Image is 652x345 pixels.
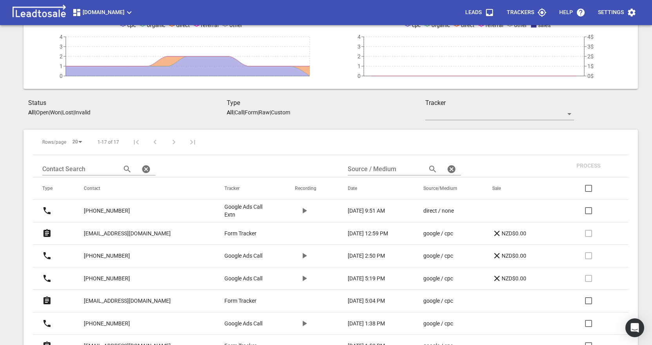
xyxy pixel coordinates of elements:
p: Invalid [74,109,90,116]
a: NZD$0.00 [492,229,539,238]
tspan: 4 [358,34,361,40]
a: [DATE] 1:38 PM [348,320,392,328]
p: NZD$0.00 [492,274,526,283]
p: [DATE] 9:51 AM [348,207,385,215]
span: direct [461,22,475,28]
span: | [258,109,259,116]
p: [PHONE_NUMBER] [84,252,130,260]
a: google / cpc [423,297,461,305]
span: Rows/page [42,139,66,146]
a: NZD$0.00 [492,274,539,283]
a: NZD$0.00 [492,251,539,260]
p: Custom [271,109,290,116]
svg: Form [42,296,52,305]
tspan: 2 [60,53,63,60]
span: organic [432,22,450,28]
a: google / cpc [423,252,461,260]
span: [DOMAIN_NAME] [72,8,134,17]
span: sales [538,22,551,28]
span: | [49,109,50,116]
tspan: 1 [358,63,361,69]
a: [EMAIL_ADDRESS][DOMAIN_NAME] [84,291,171,311]
a: [DATE] 5:04 PM [348,297,392,305]
p: Open [36,109,49,116]
a: Google Ads Call [224,275,264,283]
a: Google Ads Call [224,252,264,260]
span: | [233,109,235,116]
a: [DATE] 5:19 PM [348,275,392,283]
p: [EMAIL_ADDRESS][DOMAIN_NAME] [84,229,171,238]
p: [DATE] 5:04 PM [348,297,385,305]
p: Form [245,109,258,116]
span: | [244,109,245,116]
a: google / cpc [423,229,461,238]
p: Call [235,109,244,116]
p: Trackers [507,9,534,16]
th: Date [338,177,414,200]
a: direct / none [423,207,461,215]
tspan: 4 [60,34,63,40]
th: Recording [285,177,338,200]
span: | [35,109,36,116]
th: Tracker [215,177,285,200]
p: Help [559,9,573,16]
a: google / cpc [423,320,461,328]
tspan: 3$ [587,43,594,50]
p: Form Tracker [224,297,256,305]
a: [PHONE_NUMBER] [84,201,130,220]
a: [DATE] 12:59 PM [348,229,392,238]
th: Contact [74,177,215,200]
button: [DOMAIN_NAME] [69,5,137,20]
p: google / cpc [423,320,453,328]
img: logo [9,5,69,20]
p: google / cpc [423,297,453,305]
tspan: 0$ [587,73,594,79]
p: [PHONE_NUMBER] [84,320,130,328]
p: direct / none [423,207,454,215]
p: [DATE] 2:50 PM [348,252,385,260]
p: Settings [598,9,624,16]
p: NZD$0.00 [492,229,526,238]
a: Google Ads Call [224,320,264,328]
span: cpc [127,22,136,28]
a: [PHONE_NUMBER] [84,246,130,266]
div: 20 [69,137,85,147]
tspan: 1$ [587,63,594,69]
p: Google Ads Call [224,275,262,283]
h3: Tracker [425,98,574,108]
a: [DATE] 9:51 AM [348,207,392,215]
a: Google Ads Call Extn [224,203,264,219]
p: Google Ads Call [224,252,262,260]
span: cpc [412,22,421,28]
aside: All [28,109,35,116]
p: Form Tracker [224,229,256,238]
p: google / cpc [423,275,453,283]
p: [PHONE_NUMBER] [84,207,130,215]
p: [DATE] 5:19 PM [348,275,385,283]
svg: Call [42,206,52,215]
p: Google Ads Call [224,320,262,328]
th: Sale [483,177,561,200]
span: direct [176,22,190,28]
p: google / cpc [423,229,453,238]
span: 1-17 of 17 [98,139,119,146]
svg: Call [42,251,52,260]
p: Leads [465,9,482,16]
p: Won [50,109,61,116]
span: other [514,22,527,28]
h3: Status [28,98,227,108]
tspan: 0 [358,73,361,79]
tspan: 4$ [587,34,594,40]
span: referral [201,22,219,28]
a: google / cpc [423,275,461,283]
tspan: 1 [60,63,63,69]
tspan: 3 [60,43,63,50]
p: Raw [259,109,270,116]
tspan: 0 [60,73,63,79]
th: Source/Medium [414,177,483,200]
aside: All [227,109,233,116]
a: [PHONE_NUMBER] [84,314,130,333]
a: Form Tracker [224,229,264,238]
span: other [229,22,242,28]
